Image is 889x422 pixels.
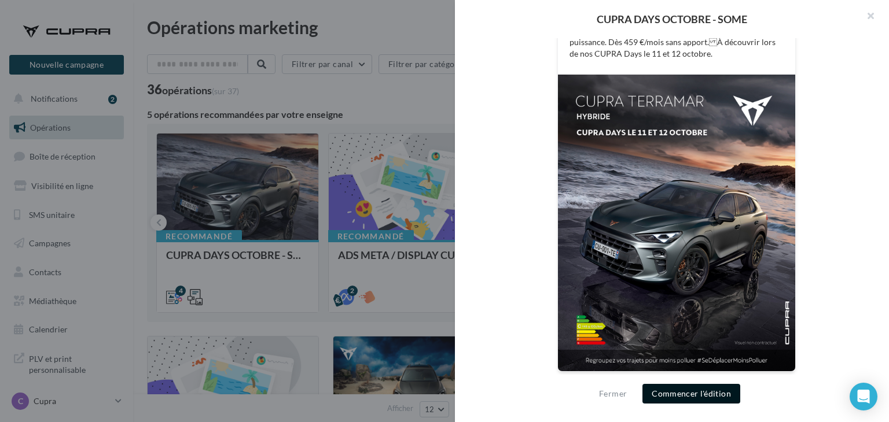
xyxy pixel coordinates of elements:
p: #CUPRATerramar hybride : l’alliance du frisson et de la puissance. Dès 459 €/mois sans apport. À ... [570,25,784,60]
div: CUPRA DAYS OCTOBRE - SOME [473,14,870,24]
div: Open Intercom Messenger [850,383,877,410]
button: Fermer [594,387,631,401]
button: Commencer l'édition [642,384,740,404]
div: La prévisualisation est non-contractuelle [557,372,796,387]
